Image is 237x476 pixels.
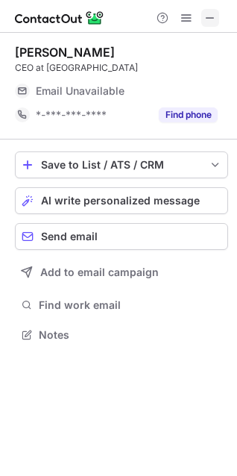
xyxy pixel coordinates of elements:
span: Notes [39,328,222,342]
button: Add to email campaign [15,259,228,286]
span: AI write personalized message [41,195,200,207]
button: AI write personalized message [15,187,228,214]
button: save-profile-one-click [15,151,228,178]
button: Reveal Button [159,107,218,122]
span: Add to email campaign [40,266,159,278]
button: Send email [15,223,228,250]
div: Save to List / ATS / CRM [41,159,202,171]
div: CEO at [GEOGRAPHIC_DATA] [15,61,228,75]
div: [PERSON_NAME] [15,45,115,60]
button: Notes [15,325,228,345]
span: Find work email [39,298,222,312]
button: Find work email [15,295,228,316]
span: Send email [41,231,98,242]
img: ContactOut v5.3.10 [15,9,104,27]
span: Email Unavailable [36,84,124,98]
